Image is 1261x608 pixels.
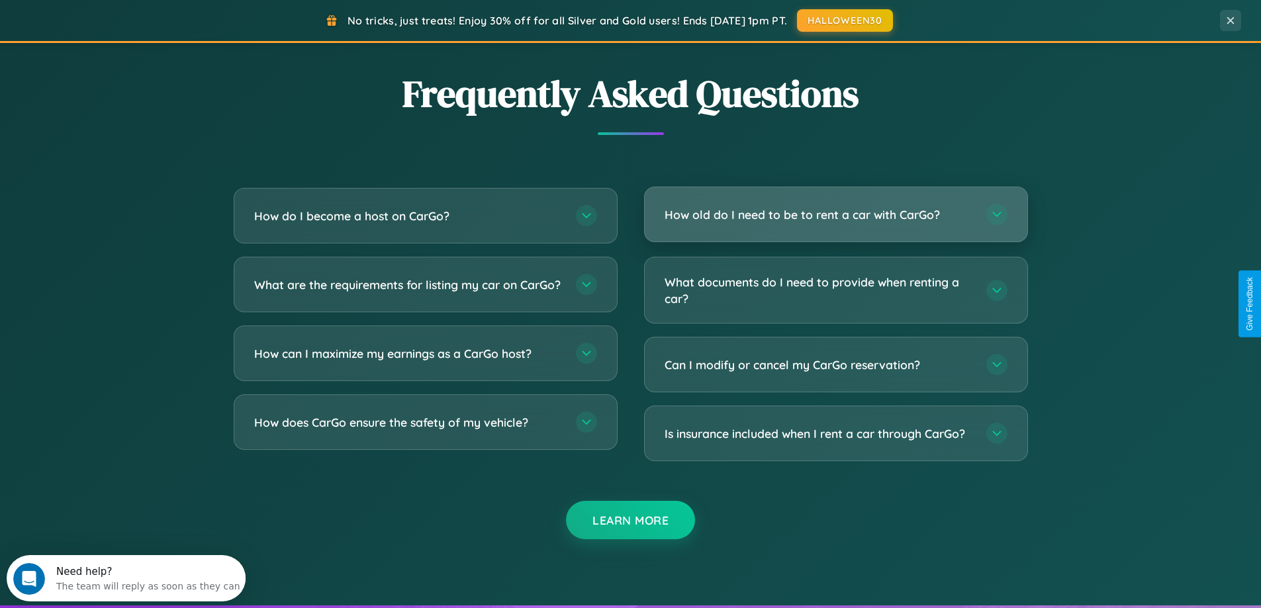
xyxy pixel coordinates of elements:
iframe: Intercom live chat [13,563,45,595]
iframe: Intercom live chat discovery launcher [7,555,246,601]
h3: How old do I need to be to rent a car with CarGo? [665,206,973,223]
h3: Is insurance included when I rent a car through CarGo? [665,425,973,442]
div: Need help? [50,11,234,22]
span: No tricks, just treats! Enjoy 30% off for all Silver and Gold users! Ends [DATE] 1pm PT. [348,14,787,27]
h3: How can I maximize my earnings as a CarGo host? [254,345,563,362]
h3: What are the requirements for listing my car on CarGo? [254,277,563,293]
h3: What documents do I need to provide when renting a car? [665,274,973,306]
button: Learn More [566,501,695,539]
div: The team will reply as soon as they can [50,22,234,36]
h3: How does CarGo ensure the safety of my vehicle? [254,414,563,431]
div: Give Feedback [1245,277,1254,331]
button: HALLOWEEN30 [797,9,893,32]
div: Open Intercom Messenger [5,5,246,42]
h2: Frequently Asked Questions [234,68,1028,119]
h3: Can I modify or cancel my CarGo reservation? [665,357,973,373]
h3: How do I become a host on CarGo? [254,208,563,224]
